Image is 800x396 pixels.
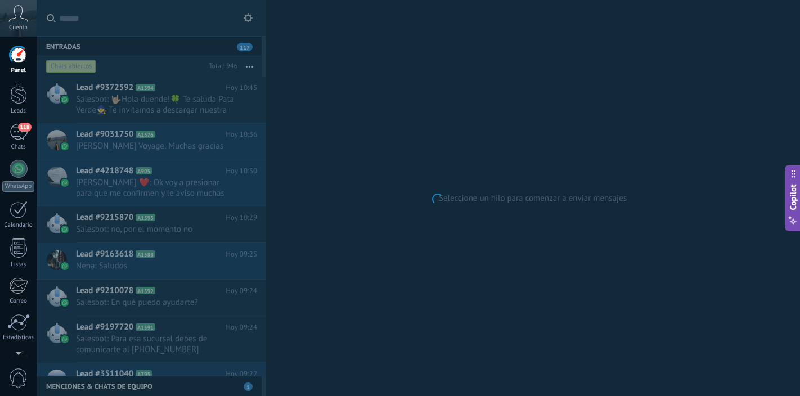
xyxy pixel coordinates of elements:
[9,24,28,31] span: Cuenta
[2,67,35,74] div: Panel
[2,298,35,305] div: Correo
[2,334,35,341] div: Estadísticas
[2,107,35,115] div: Leads
[788,184,799,210] span: Copilot
[2,181,34,192] div: WhatsApp
[2,143,35,151] div: Chats
[2,222,35,229] div: Calendario
[2,261,35,268] div: Listas
[18,123,31,132] span: 118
